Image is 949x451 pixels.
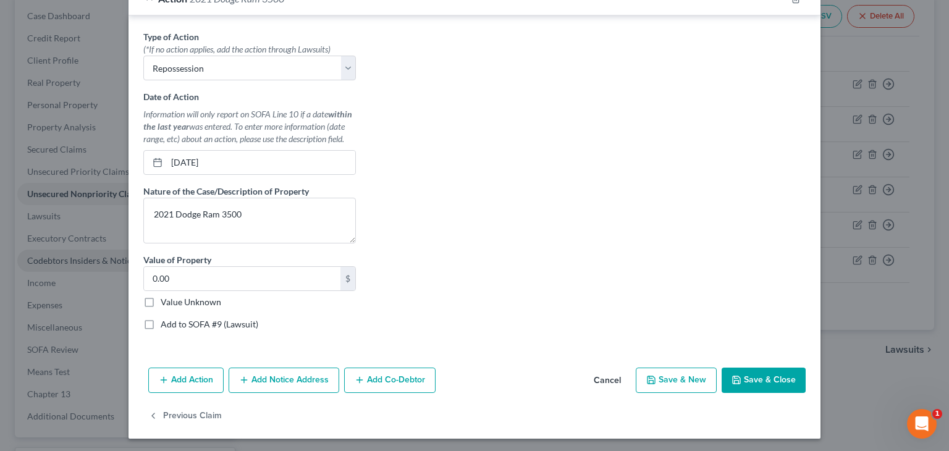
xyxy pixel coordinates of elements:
button: Save & Close [722,368,806,394]
div: $ [340,267,355,290]
label: Add to SOFA #9 (Lawsuit) [161,318,258,331]
button: Add Notice Address [229,368,339,394]
input: 0.00 [144,267,340,290]
button: Add Action [148,368,224,394]
div: (*If no action applies, add the action through Lawsuits) [143,43,356,56]
label: Value Unknown [161,296,221,308]
span: Type of Action [143,32,199,42]
div: Information will only report on SOFA Line 10 if a date was entered. To enter more information (da... [143,108,356,145]
label: Value of Property [143,253,211,266]
input: MM/DD/YYYY [167,151,355,174]
label: Nature of the Case/Description of Property [143,185,309,198]
button: Cancel [584,369,631,394]
label: Date of Action [143,90,199,103]
span: 1 [932,409,942,419]
iframe: Intercom live chat [907,409,937,439]
button: Add Co-Debtor [344,368,436,394]
button: Previous Claim [148,403,222,429]
button: Save & New [636,368,717,394]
